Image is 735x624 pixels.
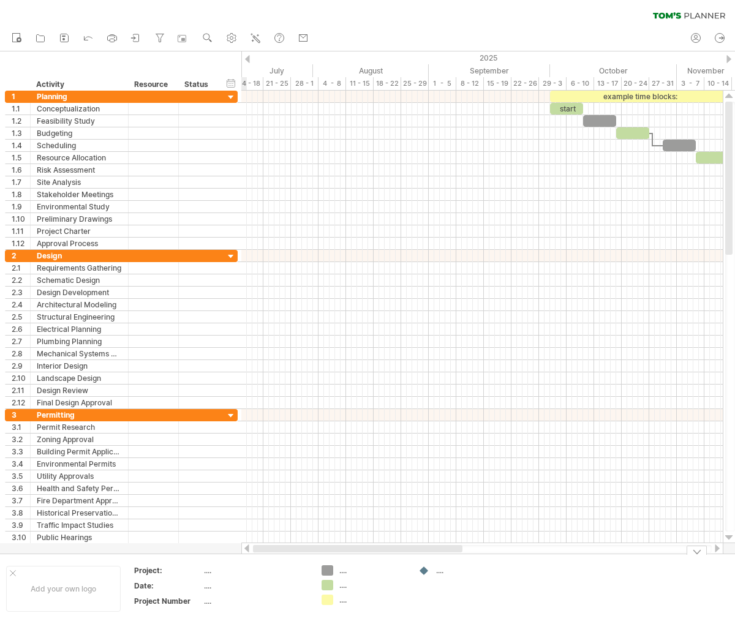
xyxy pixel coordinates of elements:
div: 2.3 [12,287,30,298]
div: Final Design Approval [37,397,122,408]
div: Stakeholder Meetings [37,189,122,200]
div: 1.2 [12,115,30,127]
div: Budgeting [37,127,122,139]
div: 1.10 [12,213,30,225]
div: Zoning Approval [37,434,122,445]
div: Add your own logo [6,566,121,612]
div: Landscape Design [37,372,122,384]
div: Date: [134,581,202,591]
div: Permit Research [37,421,122,433]
div: 2.6 [12,323,30,335]
div: 1 - 5 [429,77,456,90]
div: Conceptualization [37,103,122,115]
div: Activity [36,78,121,91]
div: 1.6 [12,164,30,176]
div: Electrical Planning [37,323,122,335]
div: Architectural Modeling [37,299,122,310]
div: example time blocks: [550,91,729,102]
div: Traffic Impact Studies [37,519,122,531]
div: 28 - 1 [291,77,318,90]
div: .... [204,565,307,576]
div: October 2025 [550,64,677,77]
div: 1.4 [12,140,30,151]
div: 3 - 7 [677,77,704,90]
div: Design Development [37,287,122,298]
div: 3.3 [12,446,30,457]
div: Building Permit Application [37,446,122,457]
div: 2.11 [12,385,30,396]
div: 22 - 26 [511,77,539,90]
div: Resource Allocation [37,152,122,164]
div: 3.5 [12,470,30,482]
div: 1.12 [12,238,30,249]
div: 3.8 [12,507,30,519]
div: August 2025 [313,64,429,77]
div: 10 - 14 [704,77,732,90]
div: Project Charter [37,225,122,237]
div: 6 - 10 [567,77,594,90]
div: Plumbing Planning [37,336,122,347]
div: Risk Assessment [37,164,122,176]
div: .... [436,565,503,576]
div: 27 - 31 [649,77,677,90]
div: .... [204,581,307,591]
div: 2.12 [12,397,30,408]
div: 25 - 29 [401,77,429,90]
div: 2.2 [12,274,30,286]
div: 2.7 [12,336,30,347]
div: 1.1 [12,103,30,115]
div: 2.1 [12,262,30,274]
div: 1 [12,91,30,102]
div: Public Hearings [37,532,122,543]
div: Status [184,78,211,91]
div: Mechanical Systems Design [37,348,122,359]
div: Utility Approvals [37,470,122,482]
div: 8 - 12 [456,77,484,90]
div: 1.8 [12,189,30,200]
div: 2 [12,250,30,261]
div: September 2025 [429,64,550,77]
div: Site Analysis [37,176,122,188]
div: Feasibility Study [37,115,122,127]
div: 2.9 [12,360,30,372]
div: Environmental Permits [37,458,122,470]
div: 4 - 8 [318,77,346,90]
div: 18 - 22 [374,77,401,90]
div: Interior Design [37,360,122,372]
div: 3.1 [12,421,30,433]
div: 29 - 3 [539,77,567,90]
div: 1.7 [12,176,30,188]
div: Resource [134,78,171,91]
div: 2.5 [12,311,30,323]
div: 1.11 [12,225,30,237]
div: 2.8 [12,348,30,359]
div: 3.9 [12,519,30,531]
div: 11 - 15 [346,77,374,90]
div: start [550,103,583,115]
div: .... [339,565,406,576]
div: Schematic Design [37,274,122,286]
div: Scheduling [37,140,122,151]
div: .... [339,595,406,605]
div: 1.9 [12,201,30,212]
div: 3.4 [12,458,30,470]
div: .... [339,580,406,590]
div: hide legend [687,546,707,555]
div: 14 - 18 [236,77,263,90]
div: Requirements Gathering [37,262,122,274]
div: 13 - 17 [594,77,622,90]
div: 3.10 [12,532,30,543]
div: Preliminary Drawings [37,213,122,225]
div: 2.4 [12,299,30,310]
div: 15 - 19 [484,77,511,90]
div: Health and Safety Permits [37,483,122,494]
div: Structural Engineering [37,311,122,323]
div: 2.10 [12,372,30,384]
div: 3.2 [12,434,30,445]
div: Fire Department Approval [37,495,122,506]
div: .... [204,596,307,606]
div: Environmental Study [37,201,122,212]
div: 20 - 24 [622,77,649,90]
div: 3.6 [12,483,30,494]
div: Permitting [37,409,122,421]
